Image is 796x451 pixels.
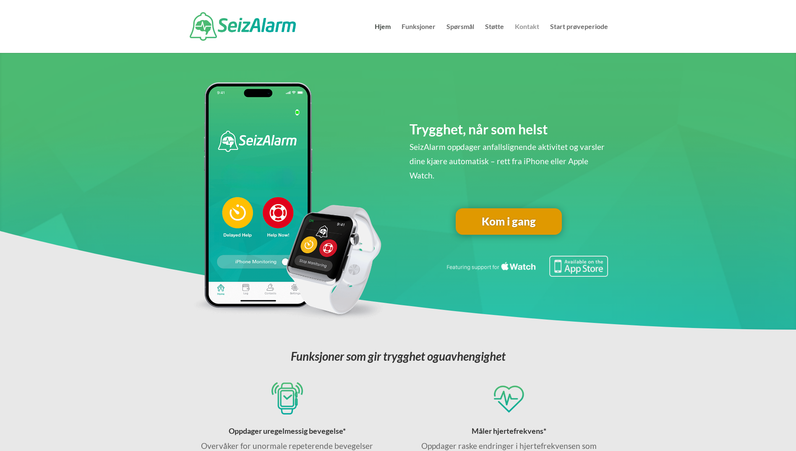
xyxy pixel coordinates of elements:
[410,142,605,180] span: SeizAlarm oppdager anfallslignende aktivitet og varsler dine kjære automatisk – rett fra iPhone e...
[445,256,608,277] img: Seizure detection available in the Apple App Store.
[410,121,548,137] span: Trygghet, når som helst
[402,24,436,53] a: Funksjoner
[445,269,608,278] a: Med støtte for anfallsdeteksjon for Apple Watch
[550,24,608,53] a: Start prøveperiode
[188,82,386,321] img: seizalarm-apple-devices
[493,382,524,414] img: Monitorer for anfall ved hjelp av hjertefrekvens
[190,12,296,41] img: SeizAlarm
[271,382,303,414] img: Oppdager anfall via iPhone- og Apple Watch-sensorer
[456,208,562,235] a: Kom i gang
[515,24,539,53] a: Kontakt
[291,349,506,363] em: Funksjoner som gir trygghet og
[485,24,504,53] a: Støtte
[446,24,474,53] a: Spørsmål
[439,349,506,363] span: uavhengighet
[375,24,391,53] a: Hjem
[472,426,546,435] span: Måler hjertefrekvens*
[229,426,346,435] span: Oppdager uregelmessig bevegelse*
